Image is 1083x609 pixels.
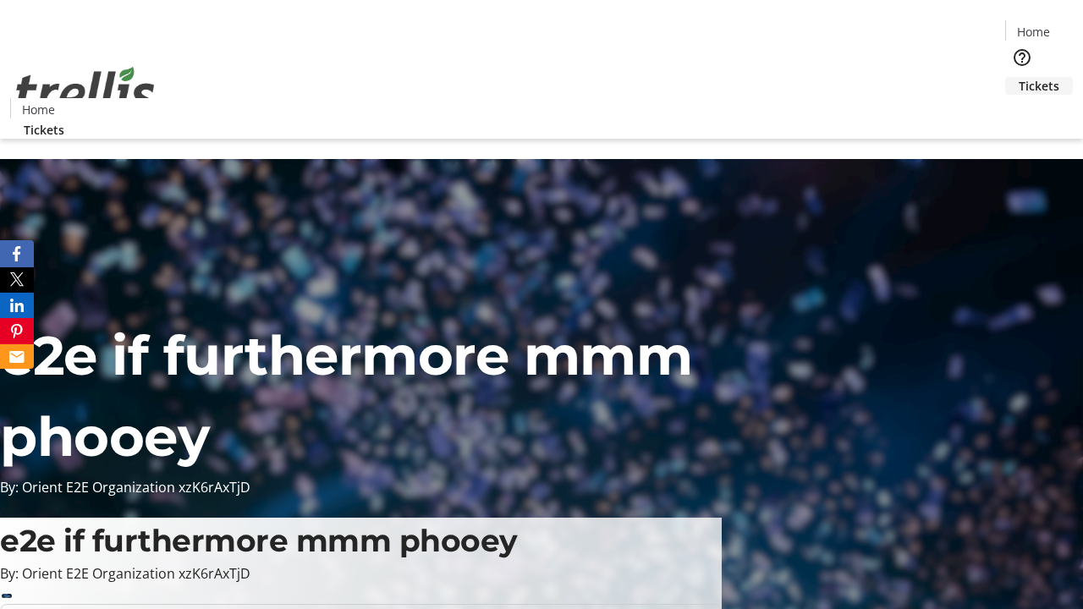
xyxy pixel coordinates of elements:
button: Help [1005,41,1039,74]
span: Tickets [1019,77,1059,95]
a: Tickets [10,121,78,139]
span: Home [1017,23,1050,41]
span: Home [22,101,55,118]
span: Tickets [24,121,64,139]
button: Cart [1005,95,1039,129]
img: Orient E2E Organization xzK6rAxTjD's Logo [10,48,161,133]
a: Home [1006,23,1060,41]
a: Tickets [1005,77,1073,95]
a: Home [11,101,65,118]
